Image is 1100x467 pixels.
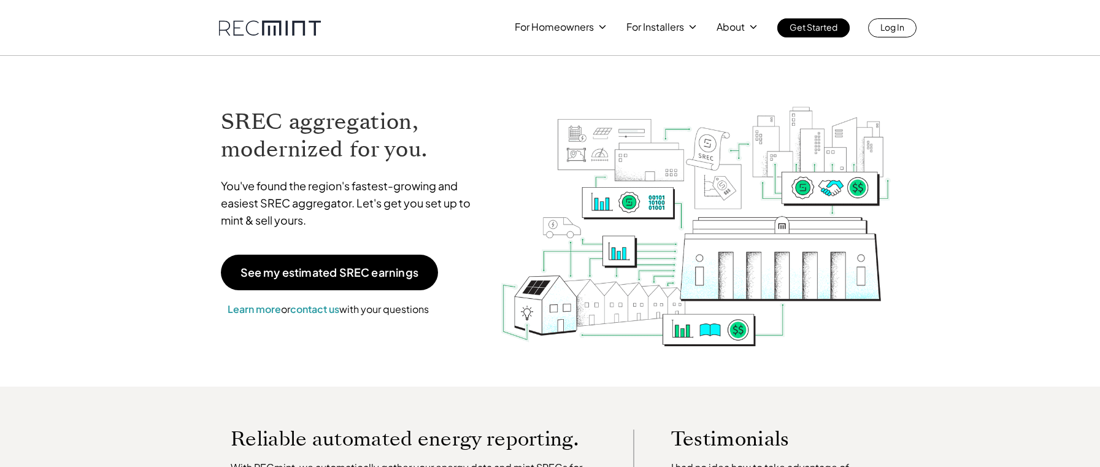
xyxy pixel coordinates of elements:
[221,255,438,290] a: See my estimated SREC earnings
[626,18,684,36] p: For Installers
[221,108,482,163] h1: SREC aggregation, modernized for you.
[221,301,436,317] p: or with your questions
[671,430,854,448] p: Testimonials
[290,303,339,315] a: contact us
[515,18,594,36] p: For Homeowners
[240,267,418,278] p: See my estimated SREC earnings
[868,18,917,37] a: Log In
[880,18,904,36] p: Log In
[228,303,281,315] a: Learn more
[231,430,596,448] p: Reliable automated energy reporting.
[790,18,837,36] p: Get Started
[777,18,850,37] a: Get Started
[221,177,482,229] p: You've found the region's fastest-growing and easiest SREC aggregator. Let's get you set up to mi...
[500,74,891,350] img: RECmint value cycle
[717,18,745,36] p: About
